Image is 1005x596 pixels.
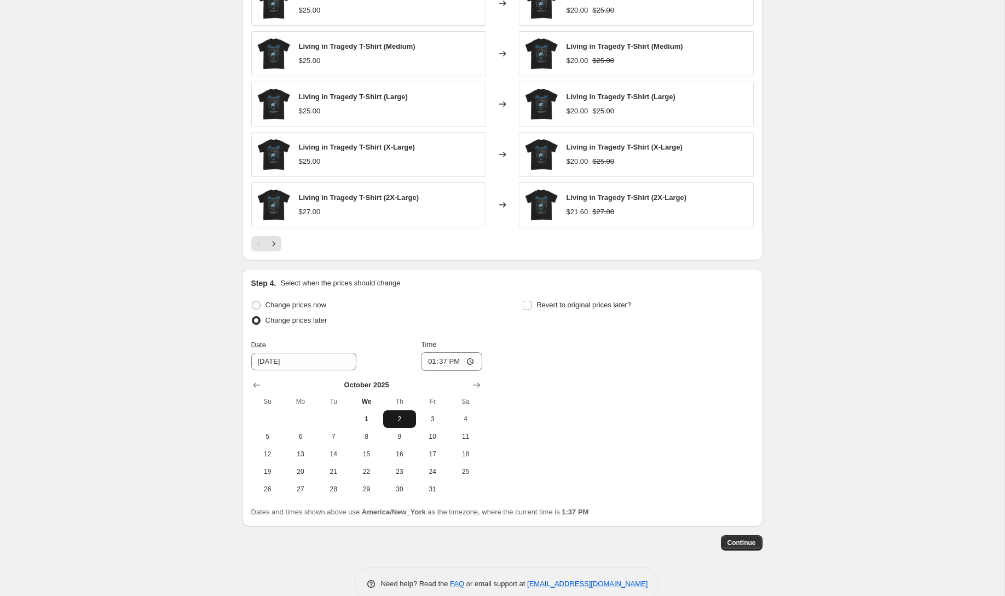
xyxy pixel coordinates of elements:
img: livingintragedytee_80x.png [257,188,290,221]
span: 6 [288,432,313,441]
span: 25 [453,467,477,476]
div: $25.00 [299,5,321,16]
span: Living in Tragedy T-Shirt (2X-Large) [299,193,419,202]
span: or email support at [464,580,527,588]
button: Continue [721,535,763,551]
span: Su [256,397,280,406]
span: 20 [288,467,313,476]
span: 1 [354,415,378,423]
span: 23 [388,467,412,476]
img: livingintragedytee_80x.png [525,138,558,171]
button: Show next month, November 2025 [469,377,484,393]
span: 13 [288,450,313,459]
span: Living in Tragedy T-Shirt (Large) [567,93,675,101]
span: Living in Tragedy T-Shirt (Medium) [299,42,415,50]
div: $20.00 [567,5,588,16]
span: 7 [321,432,345,441]
span: Living in Tragedy T-Shirt (X-Large) [299,143,415,151]
span: 26 [256,485,280,494]
button: Saturday October 11 2025 [449,428,482,445]
div: $20.00 [567,106,588,117]
input: 12:00 [421,352,482,371]
span: 9 [388,432,412,441]
img: livingintragedytee_80x.png [257,138,290,171]
button: Thursday October 30 2025 [383,480,416,498]
button: Tuesday October 14 2025 [317,445,350,463]
span: 31 [420,485,444,494]
button: Thursday October 23 2025 [383,463,416,480]
img: livingintragedytee_80x.png [257,37,290,70]
th: Wednesday [350,393,383,410]
div: $20.00 [567,156,588,167]
span: 12 [256,450,280,459]
div: $25.00 [299,106,321,117]
button: Sunday October 19 2025 [251,463,284,480]
button: Friday October 3 2025 [416,410,449,428]
span: 29 [354,485,378,494]
th: Sunday [251,393,284,410]
button: Saturday October 25 2025 [449,463,482,480]
th: Monday [284,393,317,410]
button: Wednesday October 8 2025 [350,428,383,445]
button: Wednesday October 29 2025 [350,480,383,498]
p: Select when the prices should change [280,278,400,289]
span: Date [251,341,266,349]
button: Sunday October 12 2025 [251,445,284,463]
span: Sa [453,397,477,406]
span: Th [388,397,412,406]
strike: $25.00 [592,55,614,66]
button: Monday October 20 2025 [284,463,317,480]
button: Monday October 6 2025 [284,428,317,445]
button: Sunday October 26 2025 [251,480,284,498]
div: $20.00 [567,55,588,66]
img: livingintragedytee_80x.png [257,88,290,121]
input: 10/1/2025 [251,353,356,370]
strike: $25.00 [592,156,614,167]
button: Show previous month, September 2025 [249,377,264,393]
span: Continue [727,538,756,547]
h2: Step 4. [251,278,276,289]
b: 1:37 PM [562,508,588,516]
a: FAQ [450,580,464,588]
a: [EMAIL_ADDRESS][DOMAIN_NAME] [527,580,648,588]
span: Living in Tragedy T-Shirt (2X-Large) [567,193,687,202]
span: Living in Tragedy T-Shirt (Large) [299,93,408,101]
span: 15 [354,450,378,459]
span: 18 [453,450,477,459]
th: Saturday [449,393,482,410]
button: Wednesday October 15 2025 [350,445,383,463]
button: Monday October 27 2025 [284,480,317,498]
div: $21.60 [567,207,588,217]
span: Living in Tragedy T-Shirt (X-Large) [567,143,683,151]
span: Change prices now [265,301,326,309]
span: 8 [354,432,378,441]
span: 16 [388,450,412,459]
button: Tuesday October 7 2025 [317,428,350,445]
span: Dates and times shown above use as the timezone, where the current time is [251,508,589,516]
button: Next [266,236,281,251]
span: We [354,397,378,406]
span: 10 [420,432,444,441]
span: 11 [453,432,477,441]
span: 24 [420,467,444,476]
th: Friday [416,393,449,410]
strike: $25.00 [592,5,614,16]
div: $27.00 [299,207,321,217]
span: 19 [256,467,280,476]
img: livingintragedytee_80x.png [525,37,558,70]
span: 22 [354,467,378,476]
button: Friday October 10 2025 [416,428,449,445]
div: $25.00 [299,156,321,167]
span: Need help? Read the [381,580,450,588]
span: Fr [420,397,444,406]
th: Tuesday [317,393,350,410]
button: Monday October 13 2025 [284,445,317,463]
button: Tuesday October 21 2025 [317,463,350,480]
th: Thursday [383,393,416,410]
span: 28 [321,485,345,494]
button: Saturday October 18 2025 [449,445,482,463]
button: Friday October 31 2025 [416,480,449,498]
button: Thursday October 2 2025 [383,410,416,428]
img: livingintragedytee_80x.png [525,88,558,121]
button: Thursday October 16 2025 [383,445,416,463]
